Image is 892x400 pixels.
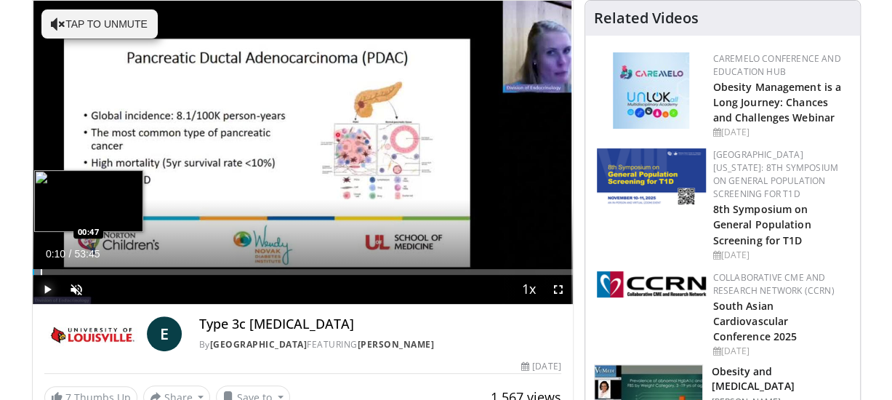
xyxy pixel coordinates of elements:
[358,338,435,351] a: [PERSON_NAME]
[713,52,841,78] a: CaReMeLO Conference and Education Hub
[33,275,62,304] button: Play
[515,275,544,304] button: Playback Rate
[713,80,841,124] a: Obesity Management is a Long Journey: Chances and Challenges Webinar
[544,275,573,304] button: Fullscreen
[597,148,706,204] img: a980c80c-3cc5-49e4-b5c5-24109ca66f23.png.150x105_q85_autocrop_double_scale_upscale_version-0.2.png
[713,148,838,200] a: [GEOGRAPHIC_DATA][US_STATE]: 8th Symposium on General Population Screening for T1D
[210,338,308,351] a: [GEOGRAPHIC_DATA]
[62,275,91,304] button: Unmute
[44,316,141,351] img: University of Louisville
[34,170,143,232] img: image.jpeg
[712,364,851,393] h3: Obesity and [MEDICAL_DATA]
[69,248,72,260] span: /
[147,316,182,351] a: E
[521,360,560,373] div: [DATE]
[713,202,811,247] a: 8th Symposium on General Population Screening for T1D
[713,345,848,358] div: [DATE]
[713,299,797,343] a: South Asian Cardiovascular Conference 2025
[713,249,848,262] div: [DATE]
[594,9,699,27] h4: Related Videos
[199,316,561,332] h4: Type 3c [MEDICAL_DATA]
[74,248,100,260] span: 53:45
[713,126,848,139] div: [DATE]
[33,1,573,305] video-js: Video Player
[46,248,65,260] span: 0:10
[41,9,158,39] button: Tap to unmute
[33,269,573,275] div: Progress Bar
[597,271,706,297] img: a04ee3ba-8487-4636-b0fb-5e8d268f3737.png.150x105_q85_autocrop_double_scale_upscale_version-0.2.png
[613,52,689,129] img: 45df64a9-a6de-482c-8a90-ada250f7980c.png.150x105_q85_autocrop_double_scale_upscale_version-0.2.jpg
[713,271,835,297] a: Collaborative CME and Research Network (CCRN)
[199,338,561,351] div: By FEATURING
